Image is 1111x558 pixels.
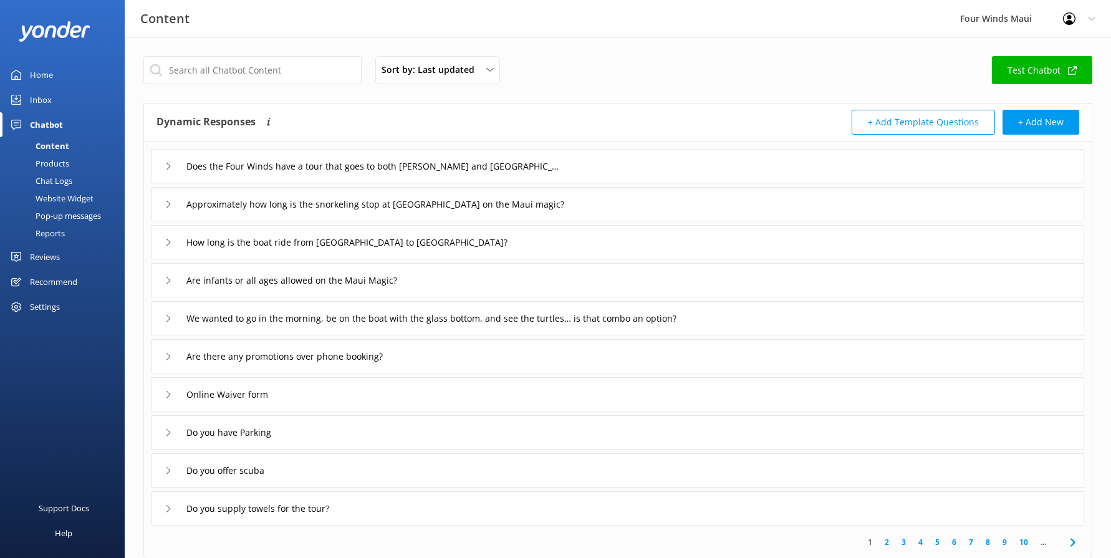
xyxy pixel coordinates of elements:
a: Website Widget [7,190,125,207]
div: Help [55,521,72,546]
button: + Add Template Questions [852,110,995,135]
div: Support Docs [39,496,89,521]
a: Reports [7,224,125,242]
img: yonder-white-logo.png [19,21,90,42]
h3: Content [140,9,190,29]
a: 1 [862,536,878,548]
a: 9 [996,536,1013,548]
a: 6 [946,536,963,548]
a: Test Chatbot [992,56,1092,84]
div: Content [7,137,69,155]
div: Reports [7,224,65,242]
a: 7 [963,536,979,548]
span: Sort by: Last updated [382,63,482,77]
div: Website Widget [7,190,94,207]
div: Chat Logs [7,172,72,190]
div: Recommend [30,269,77,294]
a: Pop-up messages [7,207,125,224]
span: ... [1034,536,1052,548]
a: 8 [979,536,996,548]
a: 4 [912,536,929,548]
div: Inbox [30,87,52,112]
div: Reviews [30,244,60,269]
div: Pop-up messages [7,207,101,224]
a: 5 [929,536,946,548]
a: 3 [895,536,912,548]
div: Products [7,155,69,172]
button: + Add New [1003,110,1079,135]
a: Chat Logs [7,172,125,190]
a: 2 [878,536,895,548]
div: Home [30,62,53,87]
a: 10 [1013,536,1034,548]
div: Settings [30,294,60,319]
a: Content [7,137,125,155]
input: Search all Chatbot Content [143,56,362,84]
h4: Dynamic Responses [156,110,256,135]
a: Products [7,155,125,172]
div: Chatbot [30,112,63,137]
